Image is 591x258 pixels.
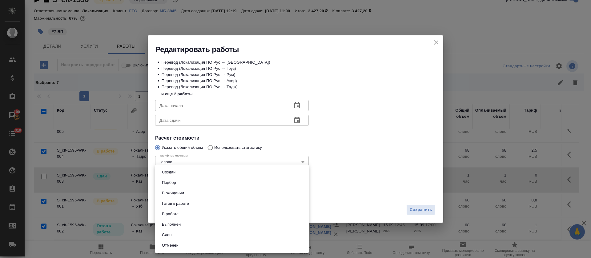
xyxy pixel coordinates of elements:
button: Выполнен [160,221,183,228]
button: Готов к работе [160,200,191,207]
button: Отменен [160,242,180,249]
button: Подбор [160,179,178,186]
button: В ожидании [160,190,186,196]
button: В работе [160,211,180,217]
button: Сдан [160,232,173,238]
button: Создан [160,169,177,176]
